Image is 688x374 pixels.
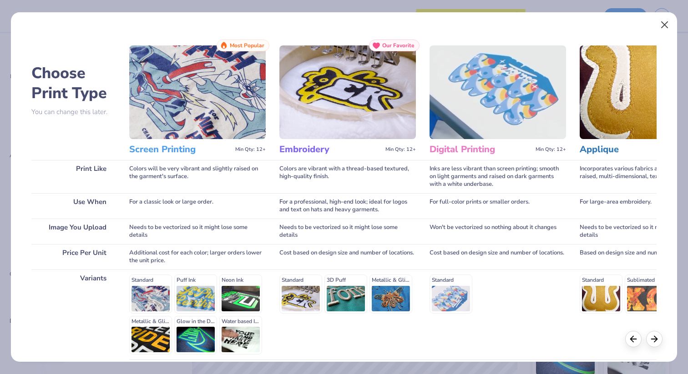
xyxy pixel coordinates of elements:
span: Min Qty: 12+ [385,146,416,153]
div: Image You Upload [31,219,116,244]
div: Colors are vibrant with a thread-based textured, high-quality finish. [279,160,416,193]
h2: Choose Print Type [31,63,116,103]
div: Use When [31,193,116,219]
div: Variants [31,269,116,359]
h3: Applique [580,144,682,155]
div: Needs to be vectorized so it might lose some details [279,219,416,244]
span: Min Qty: 12+ [536,146,566,153]
p: You can change this later. [31,108,116,116]
h3: Digital Printing [430,144,532,155]
div: Needs to be vectorized so it might lose some details [129,219,266,244]
div: For a classic look or large order. [129,193,266,219]
div: For a professional, high-end look; ideal for logos and text on hats and heavy garments. [279,193,416,219]
img: Embroidery [279,45,416,139]
span: Our Favorite [382,42,415,49]
div: Cost based on design size and number of locations. [430,244,566,269]
div: For full-color prints or smaller orders. [430,193,566,219]
div: Colors will be very vibrant and slightly raised on the garment's surface. [129,160,266,193]
div: Additional cost for each color; larger orders lower the unit price. [129,244,266,269]
div: Print Like [31,160,116,193]
h3: Screen Printing [129,144,232,155]
div: Cost based on design size and number of locations. [279,244,416,269]
img: Screen Printing [129,45,266,139]
button: Close [656,16,673,34]
div: Inks are less vibrant than screen printing; smooth on light garments and raised on dark garments ... [430,160,566,193]
span: Min Qty: 12+ [235,146,266,153]
div: Won't be vectorized so nothing about it changes [430,219,566,244]
div: Price Per Unit [31,244,116,269]
span: Most Popular [230,42,264,49]
h3: Embroidery [279,144,382,155]
img: Digital Printing [430,45,566,139]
